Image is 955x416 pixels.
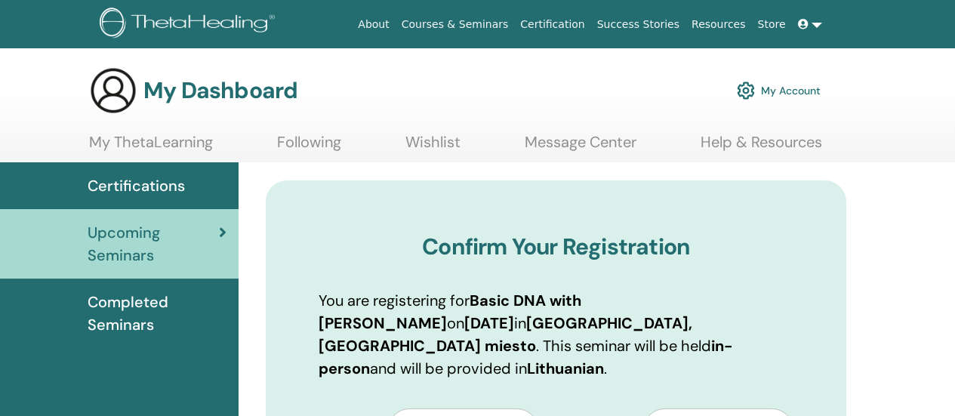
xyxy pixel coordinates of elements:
[752,11,792,39] a: Store
[525,133,636,162] a: Message Center
[88,221,219,267] span: Upcoming Seminars
[737,78,755,103] img: cog.svg
[143,77,297,104] h3: My Dashboard
[319,233,793,260] h3: Confirm Your Registration
[277,133,341,162] a: Following
[514,11,590,39] a: Certification
[319,289,793,380] p: You are registering for on in . This seminar will be held and will be provided in .
[405,133,461,162] a: Wishlist
[88,291,226,336] span: Completed Seminars
[591,11,685,39] a: Success Stories
[89,133,213,162] a: My ThetaLearning
[737,74,821,107] a: My Account
[396,11,515,39] a: Courses & Seminars
[685,11,752,39] a: Resources
[701,133,822,162] a: Help & Resources
[89,66,137,115] img: generic-user-icon.jpg
[352,11,395,39] a: About
[527,359,604,378] b: Lithuanian
[100,8,280,42] img: logo.png
[88,174,185,197] span: Certifications
[464,313,514,333] b: [DATE]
